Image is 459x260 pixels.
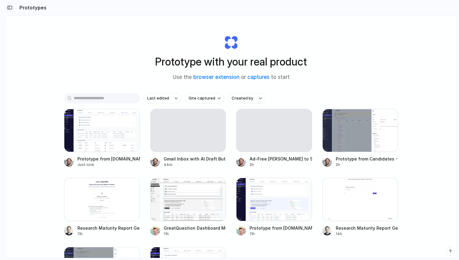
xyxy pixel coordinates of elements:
[236,178,312,236] a: Prototype from greatquestion.co dashboardPrototype from [DOMAIN_NAME] dashboard11h
[250,162,312,167] div: 2h
[77,162,140,167] div: Just now
[250,231,312,237] div: 11h
[164,156,226,162] div: Gmail Inbox with AI Draft Button
[64,109,140,167] a: Prototype from greatquestion.co dashboardPrototype from [DOMAIN_NAME] dashboardJust now
[64,178,140,236] a: Research Maturity Report GeneratorResearch Maturity Report Generator11h
[322,178,398,236] a: Research Maturity Report GeneratorResearch Maturity Report Generator14h
[189,95,215,101] span: Site captured
[236,109,312,167] a: Ad-Free [PERSON_NAME] to SFO Flight Page2h
[164,231,226,237] div: 11h
[336,231,398,237] div: 14h
[250,156,312,162] div: Ad-Free [PERSON_NAME] to SFO Flight Page
[155,54,307,70] h1: Prototype with your real product
[144,93,181,103] button: Last edited
[77,156,140,162] div: Prototype from [DOMAIN_NAME] dashboard
[193,74,240,80] a: browser extension
[336,156,398,162] div: Prototype from Candidates - Great Question
[247,74,270,80] a: captures
[185,93,224,103] button: Site captured
[150,109,226,167] a: Gmail Inbox with AI Draft Button44m
[232,95,253,101] span: Created by
[147,95,169,101] span: Last edited
[164,162,226,167] div: 44m
[336,162,398,167] div: 2h
[150,178,226,236] a: GreatQuestion Dashboard MockupGreatQuestion Dashboard Mockup11h
[77,225,140,231] div: Research Maturity Report Generator
[17,4,46,11] h2: Prototypes
[77,231,140,237] div: 11h
[322,109,398,167] a: Prototype from Candidates - Great QuestionPrototype from Candidates - Great Question2h
[336,225,398,231] div: Research Maturity Report Generator
[250,225,312,231] div: Prototype from [DOMAIN_NAME] dashboard
[228,93,266,103] button: Created by
[173,73,290,81] span: Use the or to start
[164,225,226,231] div: GreatQuestion Dashboard Mockup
